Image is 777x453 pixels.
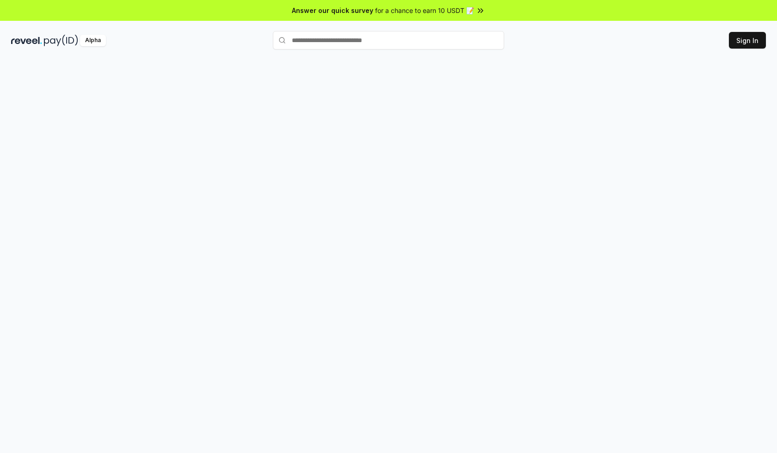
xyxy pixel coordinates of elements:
[44,35,78,46] img: pay_id
[292,6,373,15] span: Answer our quick survey
[11,35,42,46] img: reveel_dark
[375,6,474,15] span: for a chance to earn 10 USDT 📝
[80,35,106,46] div: Alpha
[729,32,766,49] button: Sign In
